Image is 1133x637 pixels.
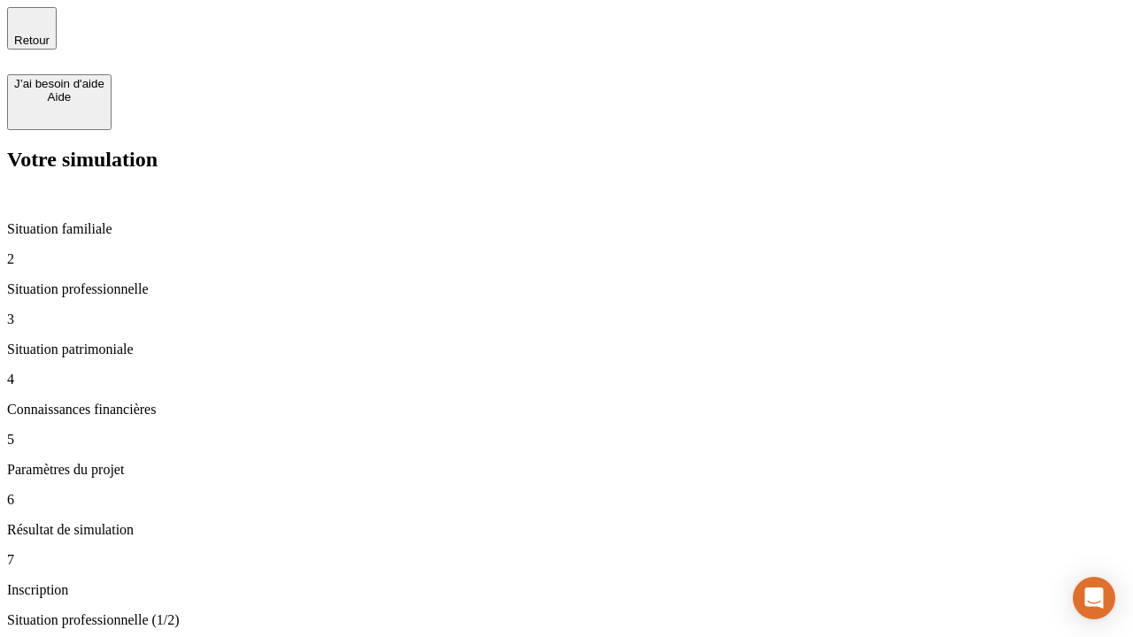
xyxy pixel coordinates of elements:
button: J’ai besoin d'aideAide [7,74,112,130]
p: 7 [7,552,1126,568]
p: 3 [7,311,1126,327]
p: Connaissances financières [7,402,1126,418]
div: J’ai besoin d'aide [14,77,104,90]
p: Paramètres du projet [7,462,1126,478]
p: 6 [7,492,1126,508]
p: Inscription [7,582,1126,598]
h2: Votre simulation [7,148,1126,172]
p: Situation professionnelle [7,281,1126,297]
p: 2 [7,251,1126,267]
p: Situation professionnelle (1/2) [7,612,1126,628]
button: Retour [7,7,57,50]
div: Open Intercom Messenger [1073,577,1115,619]
p: Situation familiale [7,221,1126,237]
p: 4 [7,372,1126,388]
p: Situation patrimoniale [7,342,1126,357]
p: 5 [7,432,1126,448]
p: Résultat de simulation [7,522,1126,538]
span: Retour [14,34,50,47]
div: Aide [14,90,104,104]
